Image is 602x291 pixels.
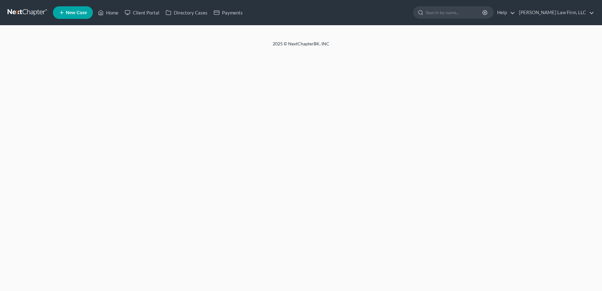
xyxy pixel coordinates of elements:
div: 2025 © NextChapterBK, INC [122,41,480,52]
input: Search by name... [426,7,483,18]
a: Payments [211,7,246,18]
a: Home [95,7,122,18]
a: Help [494,7,515,18]
span: New Case [66,10,87,15]
a: Client Portal [122,7,162,18]
a: [PERSON_NAME] Law Firm, LLC [516,7,594,18]
a: Directory Cases [162,7,211,18]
